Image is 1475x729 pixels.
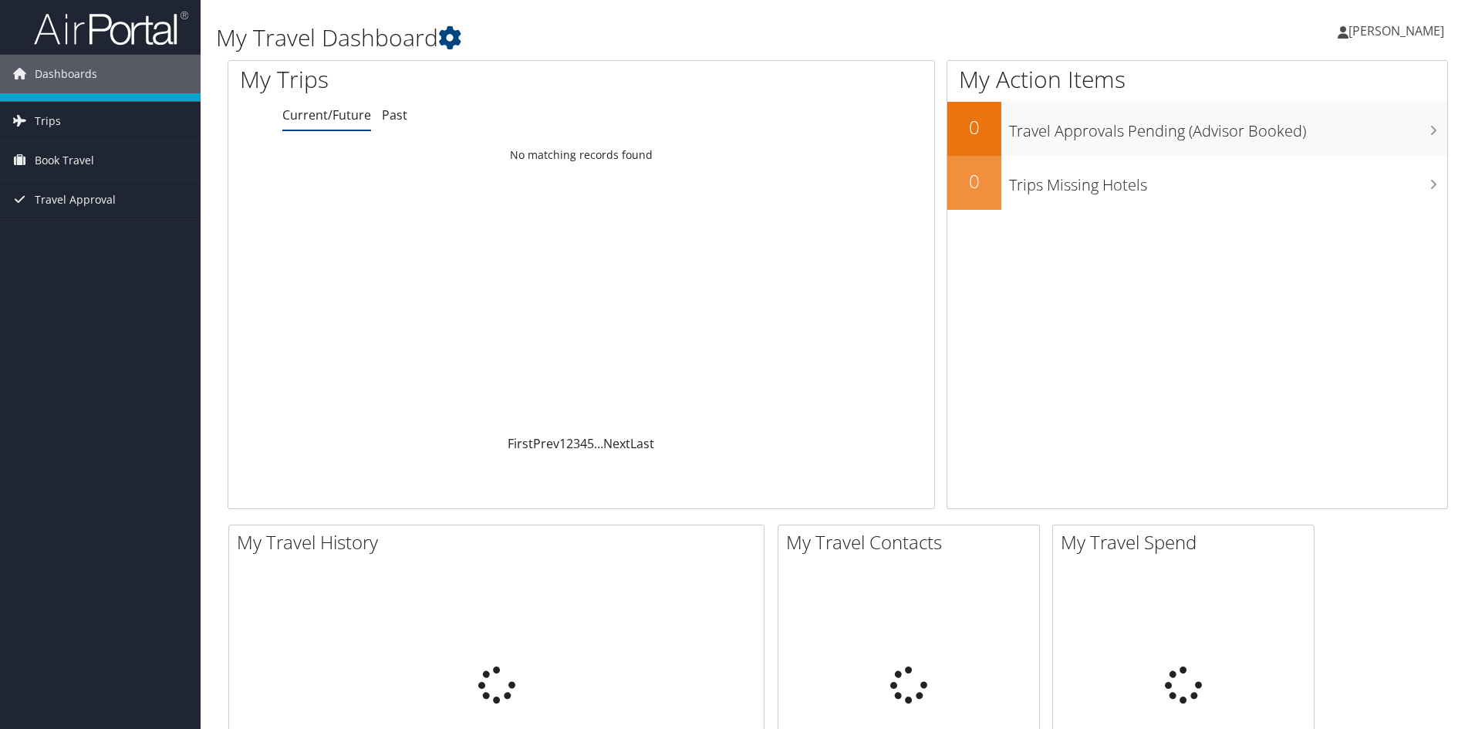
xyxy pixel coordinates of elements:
[573,435,580,452] a: 3
[786,529,1039,555] h2: My Travel Contacts
[282,106,371,123] a: Current/Future
[947,168,1001,194] h2: 0
[34,10,188,46] img: airportal-logo.png
[559,435,566,452] a: 1
[1009,113,1447,142] h3: Travel Approvals Pending (Advisor Booked)
[587,435,594,452] a: 5
[35,181,116,219] span: Travel Approval
[35,102,61,140] span: Trips
[566,435,573,452] a: 2
[947,102,1447,156] a: 0Travel Approvals Pending (Advisor Booked)
[216,22,1045,54] h1: My Travel Dashboard
[1338,8,1460,54] a: [PERSON_NAME]
[580,435,587,452] a: 4
[533,435,559,452] a: Prev
[382,106,407,123] a: Past
[947,63,1447,96] h1: My Action Items
[35,55,97,93] span: Dashboards
[240,63,629,96] h1: My Trips
[508,435,533,452] a: First
[594,435,603,452] span: …
[947,156,1447,210] a: 0Trips Missing Hotels
[947,114,1001,140] h2: 0
[228,141,934,169] td: No matching records found
[237,529,764,555] h2: My Travel History
[1009,167,1447,196] h3: Trips Missing Hotels
[35,141,94,180] span: Book Travel
[630,435,654,452] a: Last
[1061,529,1314,555] h2: My Travel Spend
[1348,22,1444,39] span: [PERSON_NAME]
[603,435,630,452] a: Next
